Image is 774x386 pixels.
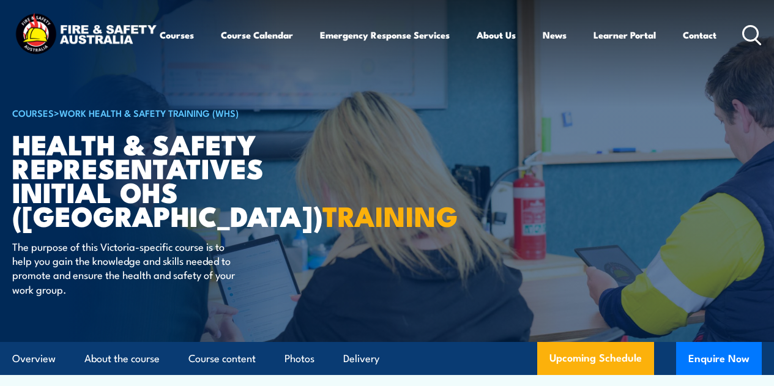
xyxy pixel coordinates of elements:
a: About Us [477,20,516,50]
a: Contact [683,20,716,50]
p: The purpose of this Victoria-specific course is to help you gain the knowledge and skills needed ... [12,239,236,297]
a: Work Health & Safety Training (WHS) [59,106,239,119]
a: About the course [84,343,160,375]
a: News [543,20,567,50]
a: Course Calendar [221,20,293,50]
h1: Health & Safety Representatives Initial OHS ([GEOGRAPHIC_DATA]) [12,132,314,228]
a: Course content [188,343,256,375]
a: Delivery [343,343,379,375]
a: COURSES [12,106,54,119]
a: Upcoming Schedule [537,342,654,375]
a: Overview [12,343,56,375]
a: Photos [285,343,314,375]
h6: > [12,105,314,120]
a: Courses [160,20,194,50]
a: Learner Portal [594,20,656,50]
a: Emergency Response Services [320,20,450,50]
button: Enquire Now [676,342,762,375]
strong: TRAINING [322,194,458,236]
